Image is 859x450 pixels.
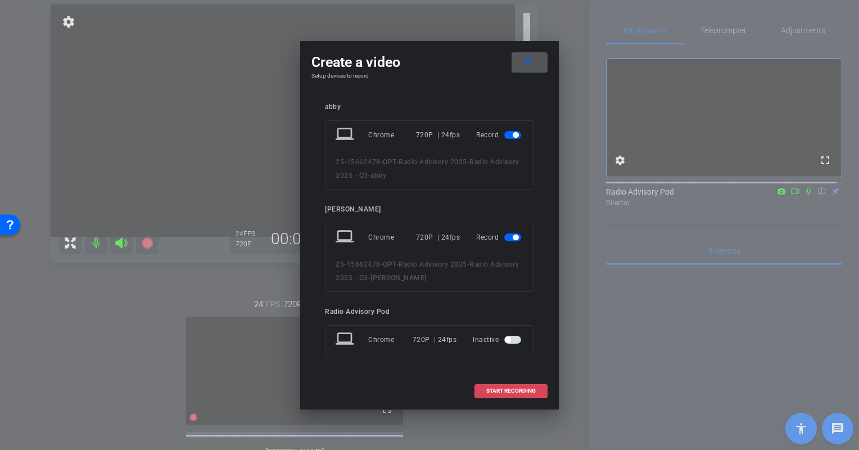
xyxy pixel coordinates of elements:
[368,172,371,179] span: -
[486,388,536,394] span: START RECORDING
[325,308,534,316] div: Radio Advisory Pod
[370,172,386,179] span: abby
[368,227,416,247] div: Chrome
[476,125,523,145] div: Record
[325,103,534,111] div: abby
[476,227,523,247] div: Record
[336,330,356,350] mat-icon: laptop
[325,205,534,214] div: [PERSON_NAME]
[467,158,470,166] span: -
[521,55,535,69] mat-icon: close
[336,227,356,247] mat-icon: laptop
[474,384,548,398] button: START RECORDING
[311,52,548,73] div: Create a video
[368,125,416,145] div: Chrome
[336,158,519,179] span: Radio Advisory 2025 - Q3
[467,260,470,268] span: -
[368,330,413,350] div: Chrome
[416,125,460,145] div: 720P | 24fps
[311,73,548,79] h4: Setup devices to record
[473,330,523,350] div: Inactive
[336,260,467,268] span: 25-15662478-OPT-Radio Advisory 2025
[368,274,371,282] span: -
[336,158,467,166] span: 25-15662478-OPT-Radio Advisory 2025
[336,260,519,282] span: Radio Advisory 2025 - Q3
[336,125,356,145] mat-icon: laptop
[416,227,460,247] div: 720P | 24fps
[370,274,427,282] span: [PERSON_NAME]
[413,330,457,350] div: 720P | 24fps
